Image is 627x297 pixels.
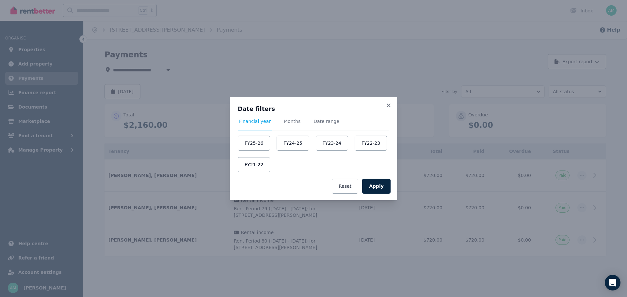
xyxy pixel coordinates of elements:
button: FY22-23 [355,136,387,151]
button: Apply [362,179,391,194]
span: Date range [313,118,339,125]
h3: Date filters [238,105,389,113]
button: FY24-25 [277,136,309,151]
button: FY23-24 [316,136,348,151]
nav: Tabs [238,118,389,130]
button: Reset [332,179,358,194]
span: Financial year [239,118,271,125]
span: Months [284,118,300,125]
button: FY21-22 [238,157,270,172]
button: FY25-26 [238,136,270,151]
div: Open Intercom Messenger [605,275,620,290]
